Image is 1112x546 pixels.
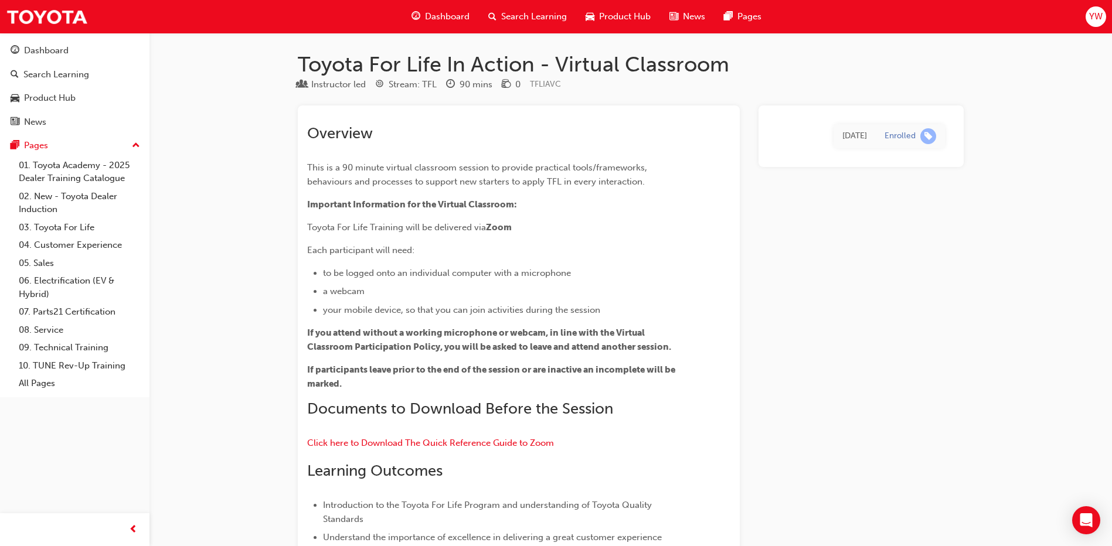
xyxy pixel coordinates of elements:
span: Zoom [486,222,512,233]
span: up-icon [132,138,140,153]
button: DashboardSearch LearningProduct HubNews [5,37,145,135]
a: Dashboard [5,40,145,62]
a: 01. Toyota Academy - 2025 Dealer Training Catalogue [14,156,145,187]
div: Instructor led [311,78,366,91]
span: car-icon [11,93,19,104]
div: Search Learning [23,68,89,81]
span: Overview [307,124,373,142]
button: Pages [5,135,145,156]
span: Search Learning [501,10,567,23]
div: Stream: TFL [389,78,437,91]
span: target-icon [375,80,384,90]
span: prev-icon [129,523,138,537]
span: Dashboard [425,10,470,23]
span: Product Hub [599,10,651,23]
span: learningResourceType_INSTRUCTOR_LED-icon [298,80,307,90]
div: Product Hub [24,91,76,105]
span: clock-icon [446,80,455,90]
a: pages-iconPages [715,5,771,29]
span: to be logged onto an individual computer with a microphone [323,268,571,278]
span: news-icon [11,117,19,128]
a: Click here to Download The Quick Reference Guide to Zoom [307,438,554,448]
div: 90 mins [460,78,492,91]
span: car-icon [586,9,594,24]
span: Introduction to the Toyota For Life Program and understanding of Toyota Quality Standards [323,500,654,524]
div: Mon May 26 2025 10:42:30 GMT+1000 (Australian Eastern Standard Time) [842,129,867,143]
a: guage-iconDashboard [402,5,479,29]
span: a webcam [323,286,365,296]
span: guage-icon [412,9,420,24]
a: news-iconNews [660,5,715,29]
a: 07. Parts21 Certification [14,303,145,321]
a: 08. Service [14,321,145,339]
span: Learning resource code [530,79,561,89]
button: YW [1086,6,1106,27]
span: search-icon [11,70,19,80]
span: pages-icon [724,9,733,24]
span: Documents to Download Before the Session [307,400,613,418]
a: 10. TUNE Rev-Up Training [14,357,145,375]
span: News [683,10,705,23]
span: This is a 90 minute virtual classroom session to provide practical tools/frameworks, behaviours a... [307,162,649,187]
span: Toyota For Life Training will be delivered via [307,222,486,233]
span: learningRecordVerb_ENROLL-icon [920,128,936,144]
span: search-icon [488,9,497,24]
a: Search Learning [5,64,145,86]
span: Important Information for the Virtual Classroom: [307,199,517,210]
span: Learning Outcomes [307,462,443,480]
div: Enrolled [885,131,916,142]
span: your mobile device, so that you can join activities during the session [323,305,600,315]
div: News [24,115,46,129]
a: 05. Sales [14,254,145,272]
span: YW [1089,10,1103,23]
a: search-iconSearch Learning [479,5,576,29]
span: Understand the importance of excellence in delivering a great customer experience [323,532,662,542]
a: Product Hub [5,87,145,109]
span: pages-icon [11,141,19,151]
div: Type [298,77,366,92]
span: If you attend without a working microphone or webcam, in line with the Virtual Classroom Particip... [307,327,671,352]
a: 04. Customer Experience [14,236,145,254]
a: News [5,111,145,133]
span: money-icon [502,80,511,90]
span: guage-icon [11,46,19,56]
a: 06. Electrification (EV & Hybrid) [14,272,145,303]
div: Open Intercom Messenger [1072,506,1100,534]
h1: Toyota For Life In Action - Virtual Classroom [298,52,964,77]
a: car-iconProduct Hub [576,5,660,29]
div: 0 [515,78,521,91]
div: Price [502,77,521,92]
img: Trak [6,4,88,30]
a: 02. New - Toyota Dealer Induction [14,187,145,219]
a: 09. Technical Training [14,339,145,357]
div: Dashboard [24,44,69,57]
a: All Pages [14,374,145,393]
span: Pages [737,10,761,23]
div: Pages [24,139,48,152]
span: If participants leave prior to the end of the session or are inactive an incomplete will be marked. [307,364,677,389]
div: Stream [375,77,437,92]
span: news-icon [669,9,678,24]
span: Each participant will need: [307,245,414,255]
div: Duration [446,77,492,92]
a: 03. Toyota For Life [14,219,145,237]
